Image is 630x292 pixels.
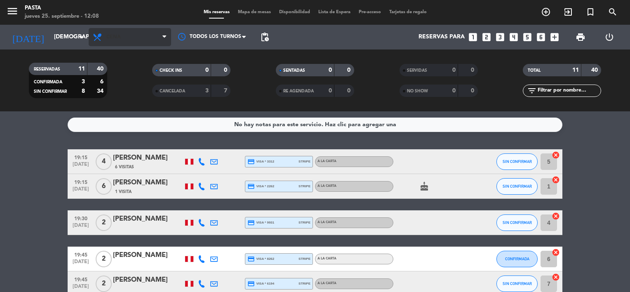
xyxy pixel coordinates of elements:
span: 19:15 [71,177,91,186]
strong: 0 [452,88,456,94]
span: [DATE] [71,186,91,196]
button: SIN CONFIRMAR [496,178,538,195]
i: cancel [552,248,560,257]
i: cancel [552,151,560,159]
span: NO SHOW [407,89,428,93]
span: 2 [96,276,112,292]
i: looks_two [481,32,492,42]
span: SIN CONFIRMAR [503,220,532,225]
span: SERVIDAS [407,68,427,73]
i: looks_6 [536,32,546,42]
span: 1 Visita [115,188,132,195]
strong: 0 [224,67,229,73]
span: Mis reservas [200,10,234,14]
span: 6 [96,178,112,195]
span: Tarjetas de regalo [385,10,431,14]
div: [PERSON_NAME] [113,250,183,261]
span: visa * 8262 [247,255,274,263]
div: Pasta [25,4,99,12]
span: A la carta [317,257,336,260]
i: looks_4 [508,32,519,42]
span: TOTAL [528,68,541,73]
i: credit_card [247,255,255,263]
span: 19:15 [71,152,91,162]
span: [DATE] [71,223,91,232]
strong: 0 [347,88,352,94]
span: A la carta [317,221,336,224]
strong: 0 [471,67,476,73]
span: 19:30 [71,213,91,223]
div: [PERSON_NAME] [113,275,183,285]
span: stripe [299,220,310,225]
i: credit_card [247,280,255,287]
i: credit_card [247,219,255,226]
strong: 34 [97,88,105,94]
span: visa * 3312 [247,158,274,165]
span: CONFIRMADA [505,257,529,261]
span: visa * 9931 [247,219,274,226]
i: cancel [552,212,560,220]
i: exit_to_app [563,7,573,17]
i: cancel [552,176,560,184]
i: add_box [549,32,560,42]
span: [DATE] [71,162,91,171]
span: 19:45 [71,250,91,259]
input: Filtrar por nombre... [537,86,601,95]
div: jueves 25. septiembre - 12:08 [25,12,99,21]
span: A la carta [317,160,336,163]
span: stripe [299,281,310,286]
strong: 0 [205,67,209,73]
span: [DATE] [71,259,91,268]
span: Lista de Espera [314,10,355,14]
span: Pre-acceso [355,10,385,14]
i: power_settings_new [604,32,614,42]
span: visa * 6194 [247,280,274,287]
button: SIN CONFIRMAR [496,214,538,231]
div: [PERSON_NAME] [113,177,183,188]
button: CONFIRMADA [496,251,538,267]
span: pending_actions [260,32,270,42]
span: SIN CONFIRMAR [503,159,532,164]
i: looks_5 [522,32,533,42]
button: SIN CONFIRMAR [496,153,538,170]
i: credit_card [247,158,255,165]
i: arrow_drop_down [77,32,87,42]
i: cake [419,181,429,191]
strong: 7 [224,88,229,94]
div: [PERSON_NAME] [113,214,183,224]
span: print [576,32,585,42]
span: SIN CONFIRMAR [503,281,532,286]
i: looks_one [468,32,478,42]
span: RE AGENDADA [283,89,314,93]
span: stripe [299,256,310,261]
span: visa * 2262 [247,183,274,190]
div: [PERSON_NAME] [113,153,183,163]
i: search [608,7,618,17]
span: SIN CONFIRMAR [503,184,532,188]
span: RESERVADAS [34,67,60,71]
span: 19:45 [71,274,91,284]
i: menu [6,5,19,17]
i: credit_card [247,183,255,190]
strong: 8 [82,88,85,94]
span: stripe [299,184,310,189]
div: LOG OUT [595,25,624,49]
strong: 11 [572,67,579,73]
strong: 0 [329,88,332,94]
span: 2 [96,214,112,231]
strong: 3 [205,88,209,94]
span: 6 Visitas [115,164,134,170]
span: 4 [96,153,112,170]
strong: 0 [329,67,332,73]
span: A la carta [317,282,336,285]
button: menu [6,5,19,20]
strong: 3 [82,79,85,85]
span: 2 [96,251,112,267]
i: cancel [552,273,560,281]
strong: 40 [591,67,599,73]
i: turned_in_not [585,7,595,17]
i: add_circle_outline [541,7,551,17]
strong: 40 [97,66,105,72]
i: filter_list [527,86,537,96]
button: SIN CONFIRMAR [496,276,538,292]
